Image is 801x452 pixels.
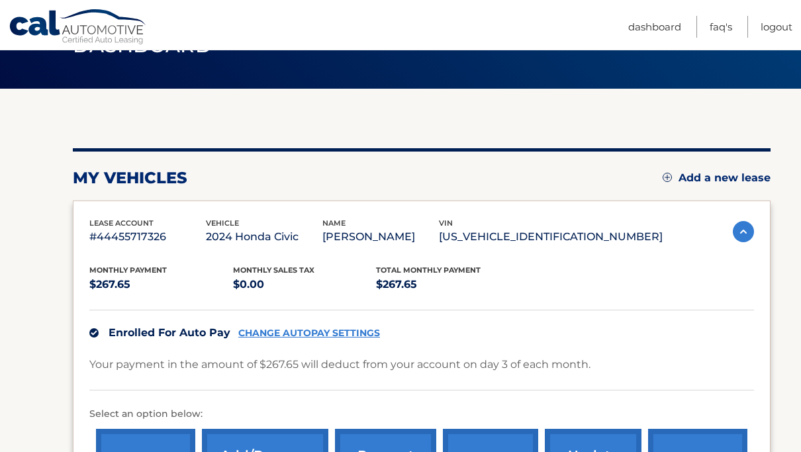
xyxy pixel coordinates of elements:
img: accordion-active.svg [733,221,754,242]
a: Logout [761,16,792,38]
img: add.svg [663,173,672,182]
a: Dashboard [628,16,681,38]
span: vin [439,218,453,228]
span: Monthly Payment [89,265,167,275]
img: check.svg [89,328,99,338]
a: CHANGE AUTOPAY SETTINGS [238,328,380,339]
span: name [322,218,346,228]
a: Add a new lease [663,171,771,185]
span: Monthly sales Tax [233,265,314,275]
span: lease account [89,218,154,228]
p: $267.65 [376,275,520,294]
p: $267.65 [89,275,233,294]
span: vehicle [206,218,239,228]
h2: my vehicles [73,168,187,188]
span: Enrolled For Auto Pay [109,326,230,339]
span: Total Monthly Payment [376,265,481,275]
p: [PERSON_NAME] [322,228,439,246]
a: Cal Automotive [9,9,148,47]
p: $0.00 [233,275,377,294]
p: Your payment in the amount of $267.65 will deduct from your account on day 3 of each month. [89,355,590,374]
p: #44455717326 [89,228,206,246]
p: Select an option below: [89,406,754,422]
p: 2024 Honda Civic [206,228,322,246]
p: [US_VEHICLE_IDENTIFICATION_NUMBER] [439,228,663,246]
a: FAQ's [710,16,732,38]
